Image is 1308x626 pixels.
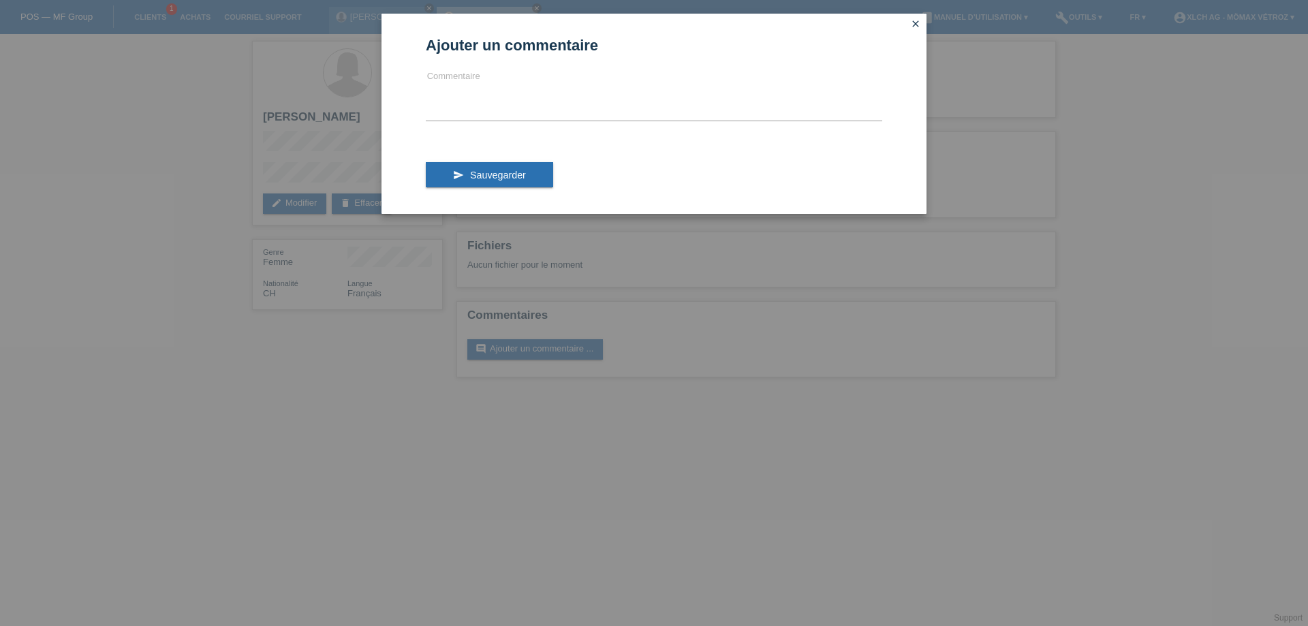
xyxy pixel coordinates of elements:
i: close [910,18,921,29]
span: Sauvegarder [470,170,526,181]
button: send Sauvegarder [426,162,553,188]
i: send [453,170,464,181]
h1: Ajouter un commentaire [426,37,882,54]
a: close [907,17,924,33]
